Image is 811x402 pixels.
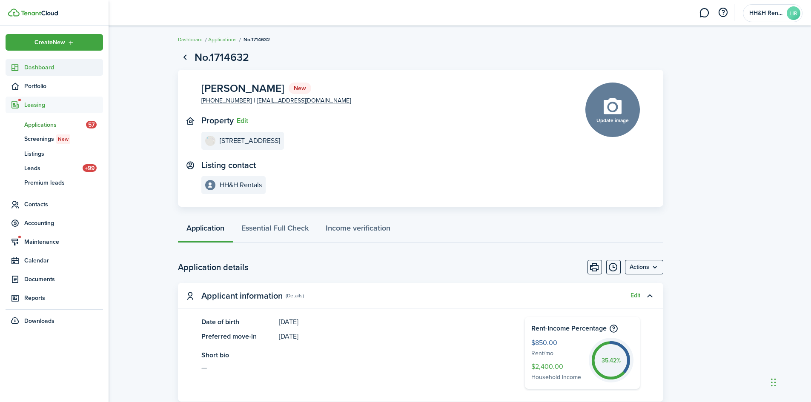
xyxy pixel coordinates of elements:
[233,217,317,243] a: Essential Full Check
[178,50,192,65] a: Go back
[286,292,304,299] panel-main-subtitle: (Details)
[6,175,103,190] a: Premium leads
[83,164,97,172] span: +99
[771,370,776,395] div: Drag
[716,6,730,20] button: Open resource center
[201,362,499,373] see-more: —
[195,49,249,66] h1: No.1714632
[208,36,237,43] a: Applications
[220,137,280,145] e-details-info-title: [STREET_ADDRESS]
[642,288,657,303] button: Toggle accordion
[201,160,256,170] text-item: Listing contact
[6,117,103,132] a: Applications57
[625,260,663,274] button: Open menu
[587,260,602,274] button: Print
[531,338,585,349] span: $850.00
[24,294,103,302] span: Reports
[6,132,103,146] a: ScreeningsNew
[24,275,103,284] span: Documents
[257,96,351,105] a: [EMAIL_ADDRESS][DOMAIN_NAME]
[201,350,499,360] panel-main-title: Short bio
[6,34,103,51] button: Open menu
[6,161,103,175] a: Leads+99
[178,261,248,274] h2: Application details
[630,292,640,299] button: Edit
[220,181,262,189] e-details-info-title: HH&H Rentals
[58,135,69,143] span: New
[625,260,663,274] menu-btn: Actions
[201,331,275,342] panel-main-title: Preferred move-in
[24,316,54,325] span: Downloads
[24,164,83,173] span: Leads
[201,317,275,327] panel-main-title: Date of birth
[21,11,58,16] img: TenantCloud
[787,6,800,20] avatar-text: HR
[531,349,585,359] span: Rent/mo
[317,217,399,243] a: Income verification
[24,200,103,209] span: Contacts
[24,120,86,129] span: Applications
[201,116,234,125] text-item: Property
[24,237,103,246] span: Maintenance
[244,36,270,43] span: No.1714632
[531,373,585,382] span: Household Income
[24,63,103,72] span: Dashboard
[749,10,783,16] span: HH&H Rentals
[279,317,499,327] panel-main-description: [DATE]
[34,40,65,46] span: Create New
[201,96,252,105] a: [PHONE_NUMBER]
[585,83,640,137] button: Update image
[24,82,103,91] span: Portfolio
[6,290,103,306] a: Reports
[6,59,103,76] a: Dashboard
[24,100,103,109] span: Leasing
[24,134,103,144] span: Screenings
[178,36,203,43] a: Dashboard
[768,361,811,402] iframe: Chat Widget
[8,9,20,17] img: TenantCloud
[6,146,103,161] a: Listings
[86,121,97,128] span: 57
[279,331,499,342] panel-main-description: [DATE]
[24,178,103,187] span: Premium leads
[24,219,103,228] span: Accounting
[178,317,663,402] panel-main-body: Toggle accordion
[606,260,621,274] button: Timeline
[531,362,585,373] span: $2,400.00
[201,291,283,301] panel-main-title: Applicant information
[289,83,311,94] status: New
[205,136,215,146] img: 179 Perry St
[201,83,284,94] span: [PERSON_NAME]
[24,149,103,158] span: Listings
[237,117,248,125] button: Edit
[696,2,712,24] a: Messaging
[531,323,633,334] h4: Rent-Income Percentage
[24,256,103,265] span: Calendar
